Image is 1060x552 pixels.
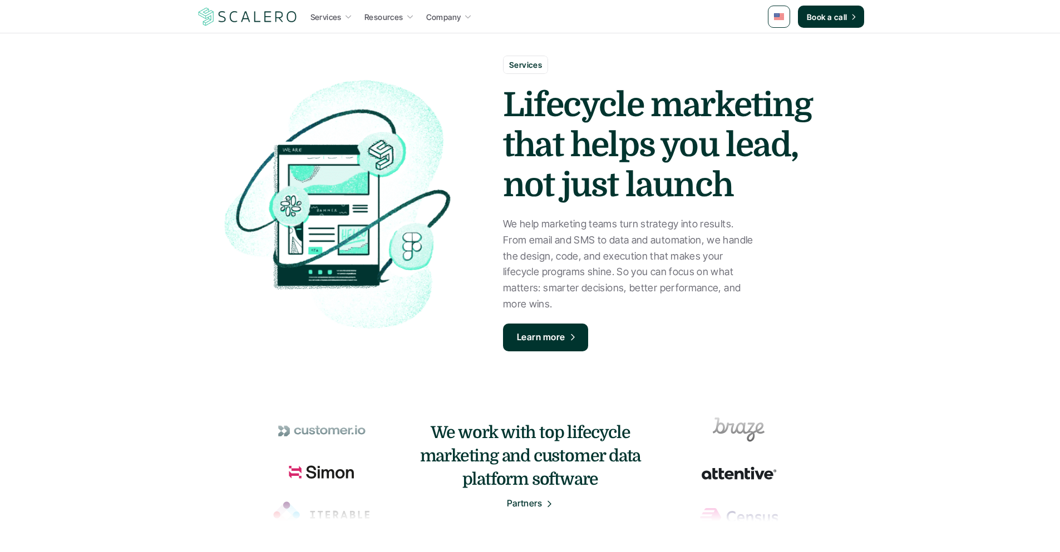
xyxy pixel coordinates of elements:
a: Book a call [798,6,864,28]
p: Resources [364,11,403,23]
p: Services [509,59,542,71]
h4: We work with top lifecycle marketing and customer data platform software [419,421,642,491]
a: Scalero company logo [196,7,299,27]
strong: Lifecycle marketing that helps you lead, not just launch [503,86,819,204]
img: Scalero company logo [196,6,299,27]
p: Book a call [807,11,847,23]
p: Company [426,11,461,23]
a: Partners [506,496,554,511]
p: We help marketing teams turn strategy into results. From email and SMS to data and automation, we... [503,216,753,312]
p: Learn more [517,330,565,345]
p: Partners [506,496,542,511]
img: Lifecycle marketing illustration [202,70,464,337]
p: Services [310,11,342,23]
a: Learn more [503,324,588,351]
